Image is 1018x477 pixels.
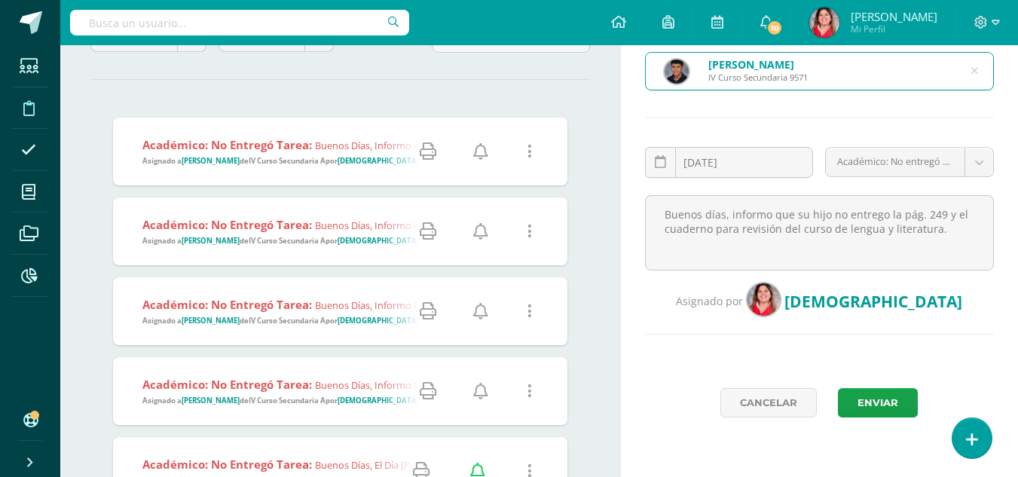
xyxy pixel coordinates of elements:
[142,316,419,326] span: Asignado a de por
[249,396,326,405] strong: IV Curso Secundaria A
[142,297,312,312] strong: Académico: No entregó tarea:
[249,236,326,246] strong: IV Curso Secundaria A
[182,156,240,166] strong: [PERSON_NAME]
[182,316,240,326] strong: [PERSON_NAME]
[708,57,808,72] div: [PERSON_NAME]
[70,10,409,35] input: Busca un usuario...
[809,8,839,38] img: 1f42d0250f0c2d94fd93832b9b2e1ee8.png
[646,148,813,177] input: Fecha de ocurrencia
[142,457,312,472] strong: Académico: No entregó tarea:
[315,139,848,152] span: Buenos días, informo que su hijo no entrego la pág. 249 y el cuaderno para revisión del curso de ...
[182,236,240,246] strong: [PERSON_NAME]
[838,388,918,417] button: Enviar
[826,148,993,176] a: Académico: No entregó tarea
[142,156,419,166] span: Asignado a de por
[249,156,326,166] strong: IV Curso Secundaria A
[142,137,312,152] strong: Académico: No entregó tarea:
[182,396,240,405] strong: [PERSON_NAME]
[338,396,419,405] strong: [DEMOGRAPHIC_DATA]
[142,377,312,392] strong: Académico: No entregó tarea:
[747,283,781,316] img: 1f42d0250f0c2d94fd93832b9b2e1ee8.png
[837,148,953,176] span: Académico: No entregó tarea
[708,72,808,83] div: IV Curso Secundaria 9571
[720,388,817,417] a: Cancelar
[315,378,848,392] span: Buenos días, informo que su hijo no entrego la pág. 249 y el cuaderno para revisión del curso de ...
[249,316,326,326] strong: IV Curso Secundaria A
[646,53,993,90] input: Busca un estudiante aquí...
[665,60,689,84] img: 795c0fc0bd33a4d5ca694c9869569753.png
[142,217,312,232] strong: Académico: No entregó tarea:
[851,23,937,35] span: Mi Perfil
[142,396,419,405] span: Asignado a de por
[766,20,783,36] span: 10
[315,298,848,312] span: Buenos días, informo que su hijo no entrego la pág. 249 y el cuaderno para revisión del curso de ...
[338,236,419,246] strong: [DEMOGRAPHIC_DATA]
[338,316,419,326] strong: [DEMOGRAPHIC_DATA]
[338,156,419,166] strong: [DEMOGRAPHIC_DATA]
[784,291,962,312] span: [DEMOGRAPHIC_DATA]
[142,236,419,246] span: Asignado a de por
[851,9,937,24] span: [PERSON_NAME]
[315,219,848,232] span: Buenos días, informo que su hijo no entrego la pág. 249 y el cuaderno para revisión del curso de ...
[676,294,743,308] span: Asignado por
